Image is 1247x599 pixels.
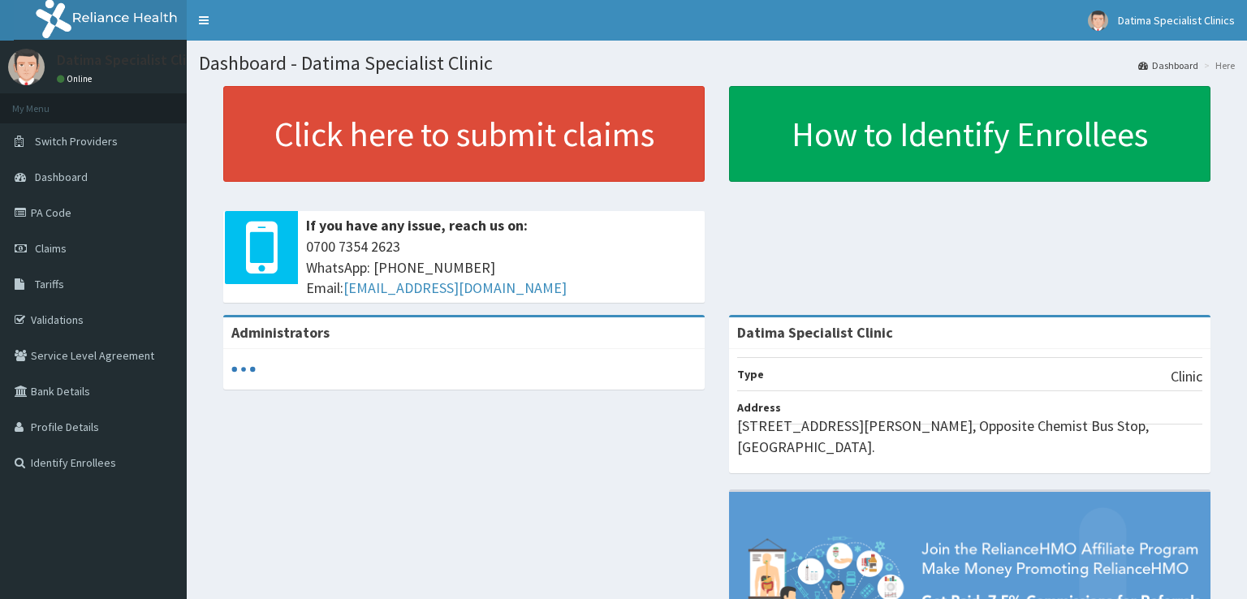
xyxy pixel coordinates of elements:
h1: Dashboard - Datima Specialist Clinic [199,53,1235,74]
p: [STREET_ADDRESS][PERSON_NAME], Opposite Chemist Bus Stop, [GEOGRAPHIC_DATA]. [737,416,1202,457]
img: User Image [1088,11,1108,31]
strong: Datima Specialist Clinic [737,323,893,342]
span: Switch Providers [35,134,118,149]
p: Datima Specialist Clinics [57,53,211,67]
span: 0700 7354 2623 WhatsApp: [PHONE_NUMBER] Email: [306,236,697,299]
a: Click here to submit claims [223,86,705,182]
a: Online [57,73,96,84]
p: Clinic [1171,366,1202,387]
span: Dashboard [35,170,88,184]
span: Datima Specialist Clinics [1118,13,1235,28]
li: Here [1200,58,1235,72]
b: Administrators [231,323,330,342]
span: Tariffs [35,277,64,291]
svg: audio-loading [231,357,256,381]
b: Type [737,367,764,381]
span: Claims [35,241,67,256]
b: If you have any issue, reach us on: [306,216,528,235]
a: Dashboard [1138,58,1198,72]
img: User Image [8,49,45,85]
a: [EMAIL_ADDRESS][DOMAIN_NAME] [343,278,567,297]
b: Address [737,400,781,415]
a: How to Identify Enrollees [729,86,1210,182]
